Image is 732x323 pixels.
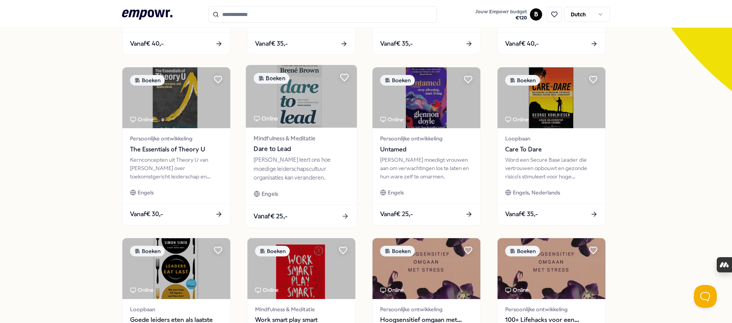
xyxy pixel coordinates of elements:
[530,8,542,21] button: B
[388,188,404,197] span: Engels
[498,67,605,128] img: package image
[497,67,606,225] a: package imageBoekenOnlineLoopbaanCare To DareWord een Secure Base Leader die vertrouwen opbouwt e...
[505,134,598,143] span: Loopbaan
[255,246,290,256] div: Boeken
[498,238,605,299] img: package image
[130,305,223,313] span: Loopbaan
[505,75,540,86] div: Boeken
[122,238,230,299] img: package image
[246,65,358,228] a: package imageBoekenOnlineMindfulness & MeditatieDare to Lead[PERSON_NAME] leert ons hoe moedige l...
[372,67,480,128] img: package image
[475,15,527,21] span: € 120
[505,305,598,313] span: Persoonlijke ontwikkeling
[472,6,530,22] a: Jouw Empowr budget€120
[380,305,473,313] span: Persoonlijke ontwikkeling
[246,65,357,128] img: package image
[255,39,288,49] span: Vanaf € 35,-
[262,190,278,199] span: Engels
[505,209,538,219] span: Vanaf € 35,-
[130,134,223,143] span: Persoonlijke ontwikkeling
[130,145,223,154] span: The Essentials of Theory U
[505,246,540,256] div: Boeken
[255,286,279,294] div: Online
[372,67,481,225] a: package imageBoekenOnlinePersoonlijke ontwikkelingUntamed[PERSON_NAME] moedigt vrouwen aan om ver...
[130,246,165,256] div: Boeken
[130,75,165,86] div: Boeken
[475,9,527,15] span: Jouw Empowr budget
[505,39,539,49] span: Vanaf € 40,-
[254,144,349,154] span: Dare to Lead
[255,305,348,313] span: Mindfulness & Meditatie
[130,39,164,49] span: Vanaf € 40,-
[254,156,349,182] div: [PERSON_NAME] leert ons hoe moedige leiderschapscultuur organisaties kan veranderen.
[380,115,404,124] div: Online
[505,145,598,154] span: Care To Dare
[122,67,230,128] img: package image
[138,188,154,197] span: Engels
[380,286,404,294] div: Online
[130,286,154,294] div: Online
[208,6,437,23] input: Search for products, categories or subcategories
[694,285,717,308] iframe: Help Scout Beacon - Open
[372,238,480,299] img: package image
[380,75,415,86] div: Boeken
[254,134,349,143] span: Mindfulness & Meditatie
[130,209,163,219] span: Vanaf € 30,-
[474,7,528,22] button: Jouw Empowr budget€120
[505,286,529,294] div: Online
[380,246,415,256] div: Boeken
[380,145,473,154] span: Untamed
[254,73,289,84] div: Boeken
[505,156,598,181] div: Word een Secure Base Leader die vertrouwen opbouwt en gezonde risico's stimuleert voor hoge prest...
[513,188,560,197] span: Engels, Nederlands
[122,67,231,225] a: package imageBoekenOnlinePersoonlijke ontwikkelingThe Essentials of Theory UKernconcepten uit The...
[130,156,223,181] div: Kernconcepten uit Theory U van [PERSON_NAME] over toekomstgericht leiderschap en organisatieverni...
[380,156,473,181] div: [PERSON_NAME] moedigt vrouwen aan om verwachtingen los te laten en hun ware zelf te omarmen.
[254,211,287,221] span: Vanaf € 25,-
[505,115,529,124] div: Online
[254,115,278,123] div: Online
[380,39,413,49] span: Vanaf € 35,-
[247,238,355,299] img: package image
[130,115,154,124] div: Online
[380,209,413,219] span: Vanaf € 25,-
[380,134,473,143] span: Persoonlijke ontwikkeling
